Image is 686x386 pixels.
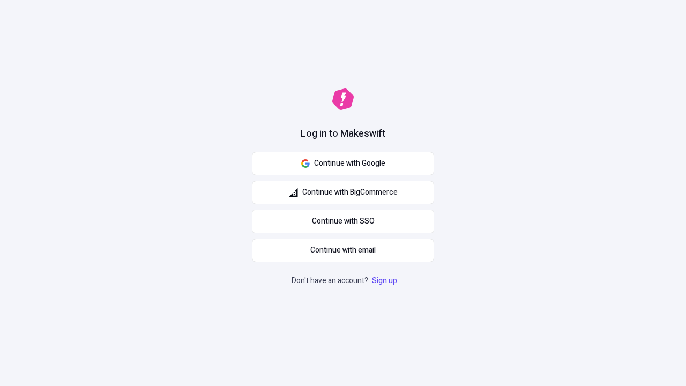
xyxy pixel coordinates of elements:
h1: Log in to Makeswift [301,127,385,141]
button: Continue with BigCommerce [252,181,434,204]
a: Sign up [370,275,399,286]
span: Continue with BigCommerce [302,187,398,198]
span: Continue with Google [314,158,385,169]
button: Continue with email [252,239,434,262]
a: Continue with SSO [252,210,434,233]
span: Continue with email [310,244,376,256]
button: Continue with Google [252,152,434,175]
p: Don't have an account? [292,275,399,287]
